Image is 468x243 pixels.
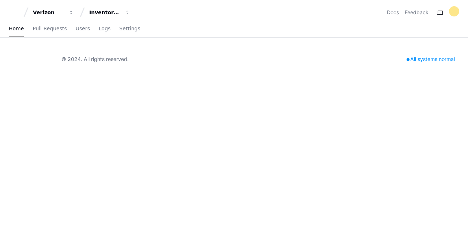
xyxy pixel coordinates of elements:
span: Pull Requests [33,26,67,31]
div: All systems normal [402,54,459,64]
div: Inventory Management [89,9,121,16]
a: Docs [387,9,399,16]
div: Verizon [33,9,64,16]
a: Home [9,20,24,37]
div: © 2024. All rights reserved. [61,56,129,63]
a: Logs [99,20,110,37]
a: Settings [119,20,140,37]
span: Users [76,26,90,31]
button: Inventory Management [86,6,133,19]
span: Home [9,26,24,31]
button: Verizon [30,6,77,19]
a: Users [76,20,90,37]
span: Logs [99,26,110,31]
a: Pull Requests [33,20,67,37]
button: Feedback [405,9,429,16]
span: Settings [119,26,140,31]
